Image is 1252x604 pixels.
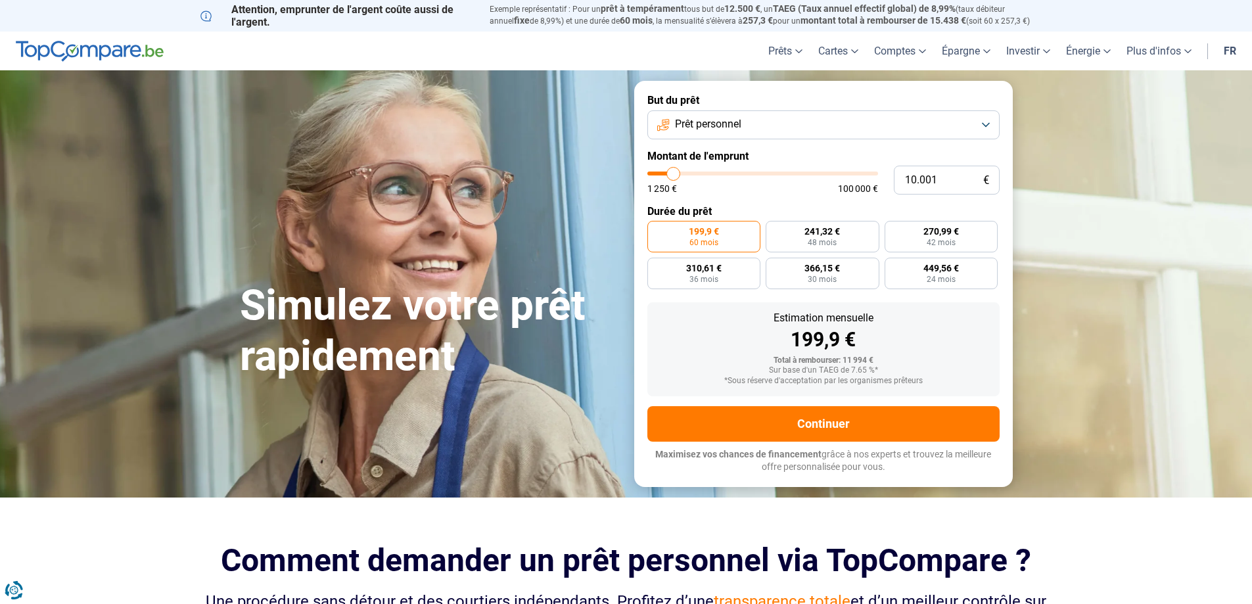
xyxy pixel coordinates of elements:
[998,32,1058,70] a: Investir
[620,15,653,26] span: 60 mois
[923,264,959,273] span: 449,56 €
[934,32,998,70] a: Épargne
[16,41,164,62] img: TopCompare
[808,239,837,246] span: 48 mois
[658,313,989,323] div: Estimation mensuelle
[658,377,989,386] div: *Sous réserve d'acceptation par les organismes prêteurs
[490,3,1052,27] p: Exemple représentatif : Pour un tous but de , un (taux débiteur annuel de 8,99%) et une durée de ...
[647,448,1000,474] p: grâce à nos experts et trouvez la meilleure offre personnalisée pour vous.
[927,239,956,246] span: 42 mois
[983,175,989,186] span: €
[724,3,760,14] span: 12.500 €
[514,15,530,26] span: fixe
[686,264,722,273] span: 310,61 €
[1119,32,1199,70] a: Plus d'infos
[804,264,840,273] span: 366,15 €
[240,281,618,382] h1: Simulez votre prêt rapidement
[773,3,956,14] span: TAEG (Taux annuel effectif global) de 8,99%
[689,239,718,246] span: 60 mois
[647,150,1000,162] label: Montant de l'emprunt
[601,3,684,14] span: prêt à tempérament
[923,227,959,236] span: 270,99 €
[647,94,1000,106] label: But du prêt
[1058,32,1119,70] a: Énergie
[866,32,934,70] a: Comptes
[655,449,822,459] span: Maximisez vos chances de financement
[800,15,966,26] span: montant total à rembourser de 15.438 €
[760,32,810,70] a: Prêts
[647,110,1000,139] button: Prêt personnel
[647,406,1000,442] button: Continuer
[689,275,718,283] span: 36 mois
[810,32,866,70] a: Cartes
[658,356,989,365] div: Total à rembourser: 11 994 €
[808,275,837,283] span: 30 mois
[200,542,1052,578] h2: Comment demander un prêt personnel via TopCompare ?
[804,227,840,236] span: 241,32 €
[689,227,719,236] span: 199,9 €
[658,366,989,375] div: Sur base d'un TAEG de 7.65 %*
[838,184,878,193] span: 100 000 €
[743,15,773,26] span: 257,3 €
[658,330,989,350] div: 199,9 €
[647,205,1000,218] label: Durée du prêt
[200,3,474,28] p: Attention, emprunter de l'argent coûte aussi de l'argent.
[647,184,677,193] span: 1 250 €
[927,275,956,283] span: 24 mois
[1216,32,1244,70] a: fr
[675,117,741,131] span: Prêt personnel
